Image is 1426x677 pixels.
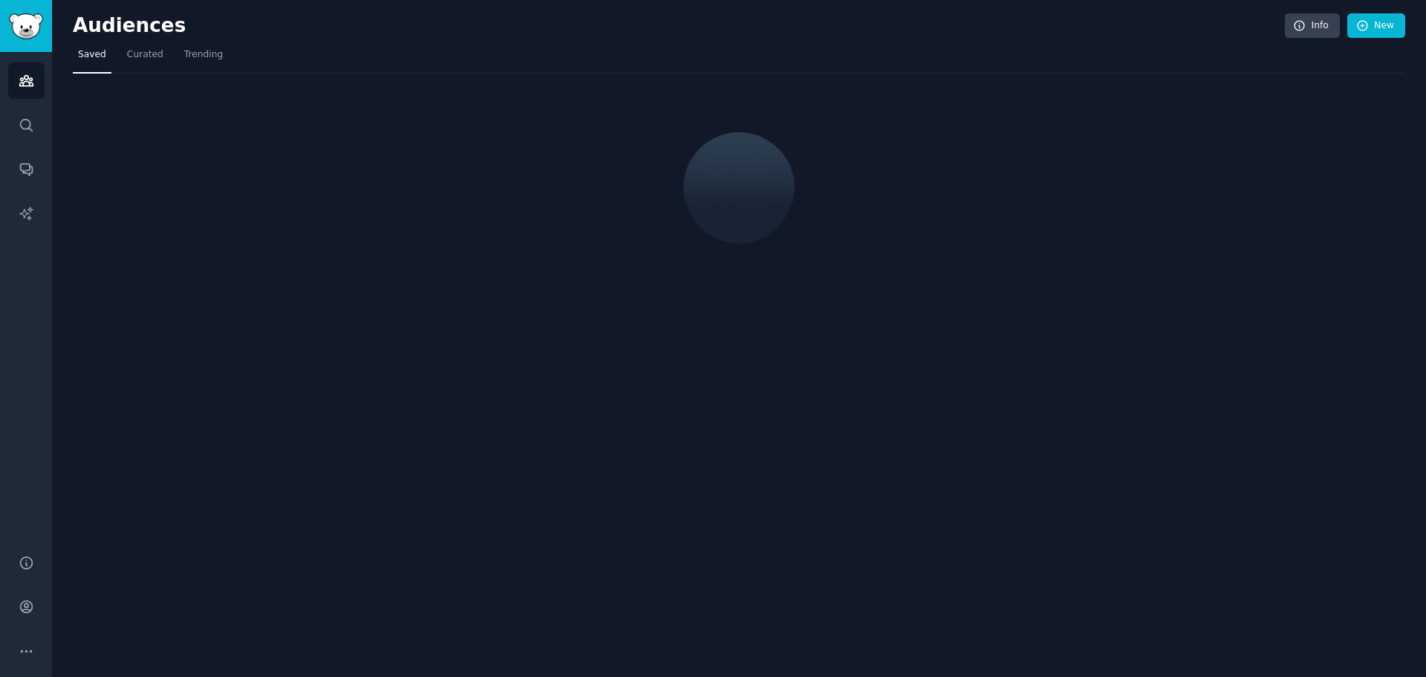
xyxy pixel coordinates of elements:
[1285,13,1340,39] a: Info
[9,13,43,39] img: GummySearch logo
[179,43,228,74] a: Trending
[122,43,169,74] a: Curated
[78,48,106,62] span: Saved
[73,14,1285,38] h2: Audiences
[184,48,223,62] span: Trending
[73,43,111,74] a: Saved
[1347,13,1405,39] a: New
[127,48,163,62] span: Curated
